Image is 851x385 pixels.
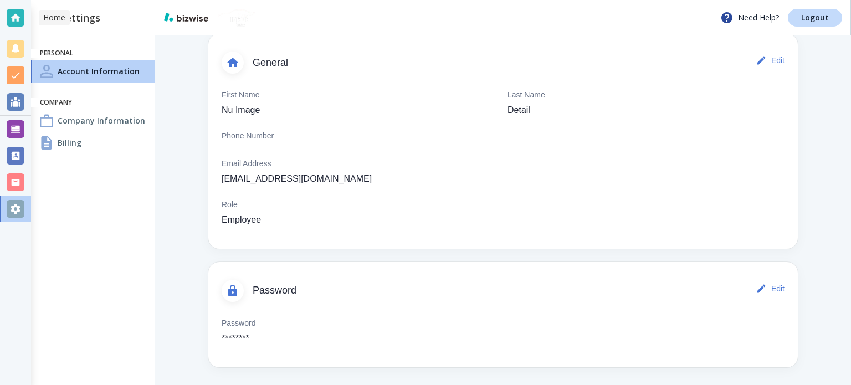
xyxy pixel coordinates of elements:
[218,9,256,27] img: NU Image Detail
[507,89,545,101] p: Last Name
[164,13,208,22] img: bizwise
[507,104,530,117] p: Detail
[31,60,155,83] a: Account InformationAccount Information
[222,317,255,330] p: Password
[222,89,259,101] p: First Name
[222,158,271,170] p: Email Address
[253,57,753,69] span: General
[58,65,140,77] h4: Account Information
[801,14,829,22] p: Logout
[42,11,100,25] h2: Settings
[222,199,238,211] p: Role
[40,49,146,58] h6: Personal
[43,12,65,23] p: Home
[753,49,789,71] button: Edit
[222,213,261,227] p: Employee
[788,9,842,27] a: Logout
[720,11,779,24] p: Need Help?
[58,115,145,126] h4: Company Information
[31,132,155,154] a: BillingBilling
[222,130,274,142] p: Phone Number
[58,137,81,148] h4: Billing
[40,98,146,107] h6: Company
[222,104,260,117] p: Nu Image
[31,110,155,132] a: Company InformationCompany Information
[222,172,372,186] p: [EMAIL_ADDRESS][DOMAIN_NAME]
[753,278,789,300] button: Edit
[253,285,753,297] span: Password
